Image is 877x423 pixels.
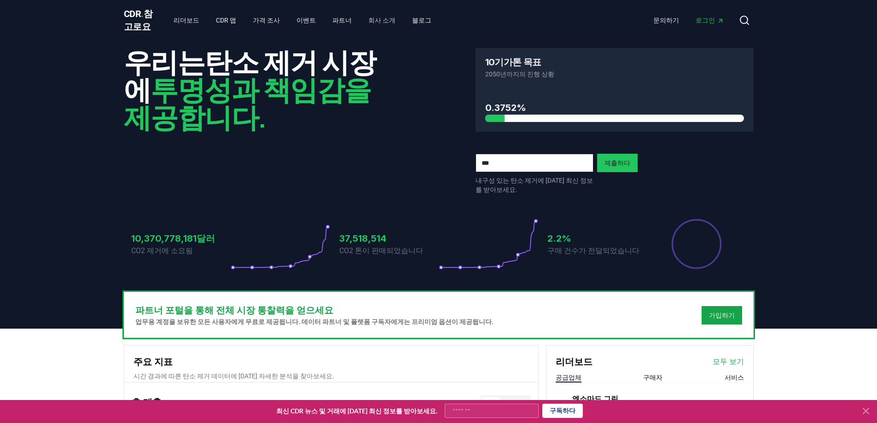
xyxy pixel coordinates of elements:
[216,17,236,24] font: CDR 맵
[485,70,554,78] font: 2050년까지의 진행 상황
[132,397,162,408] font: 총 매출
[245,12,287,29] a: 가격 조사
[124,7,159,33] a: CDR.참고로요
[476,177,593,193] font: 내구성 있는 탄소 제거에 [DATE] 최신 정보를 받아보세요.
[141,8,144,19] font: .
[572,394,618,403] font: 엑소마드 그린
[653,17,679,24] font: 문의하기
[332,17,352,24] font: 파트너
[339,246,423,255] font: CO2 톤이 판매되었습니다
[124,43,205,81] font: 우리는
[713,357,744,366] font: 모두 보기
[289,12,323,29] a: 이벤트
[604,159,630,167] font: 제출하다
[368,17,395,24] font: 회사 소개
[646,12,686,29] a: 문의하기
[688,12,732,29] a: 로그인
[134,372,334,380] font: 시간 경과에 따른 탄소 제거 데이터에 [DATE] 자세한 분석을 찾아보세요.
[124,70,371,136] font: 투명성과 책임감을 제공합니다.
[131,233,215,244] font: 10,370,778,181달러
[131,246,193,255] font: CO2 제거에 소요됨
[572,394,618,405] a: 엑소마드 그린
[547,246,639,255] font: 구매 건수가 전달되었습니다
[166,12,207,29] a: 리더보드
[124,8,141,19] font: CDR
[671,218,722,270] div: 판매된 매출의 비율
[485,102,526,113] font: 0.3752%
[713,356,744,367] a: 모두 보기
[134,356,173,367] font: 주요 지표
[124,43,376,108] font: 탄소 제거 시장에
[725,374,744,381] font: 서비스
[646,12,732,29] nav: 기본
[325,12,359,29] a: 파트너
[643,374,662,381] font: 구매자
[405,12,439,29] a: 블로그
[485,57,541,68] font: 10기가톤 목표
[709,311,735,320] a: 가입하기
[361,12,403,29] a: 회사 소개
[556,356,592,367] font: 리더보드
[597,154,638,172] button: 제출하다
[166,12,439,29] nav: 기본
[253,17,280,24] font: 가격 조사
[209,12,244,29] a: CDR 맵
[174,17,199,24] font: 리더보드
[339,233,386,244] font: 37,518,514
[709,312,735,319] font: 가입하기
[702,306,742,324] button: 가입하기
[696,17,715,24] font: 로그인
[135,305,333,316] font: 파트너 포털을 통해 전체 시장 통찰력을 얻으세요
[135,318,494,325] font: 업무용 계정을 보유한 모든 사용자에게 무료로 제공됩니다. 데이터 파트너 및 플랫폼 구독자에게는 프리미엄 옵션이 제공됩니다.
[547,233,571,244] font: 2.2%
[296,17,316,24] font: 이벤트
[556,374,581,381] font: 공급업체
[412,17,431,24] font: 블로그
